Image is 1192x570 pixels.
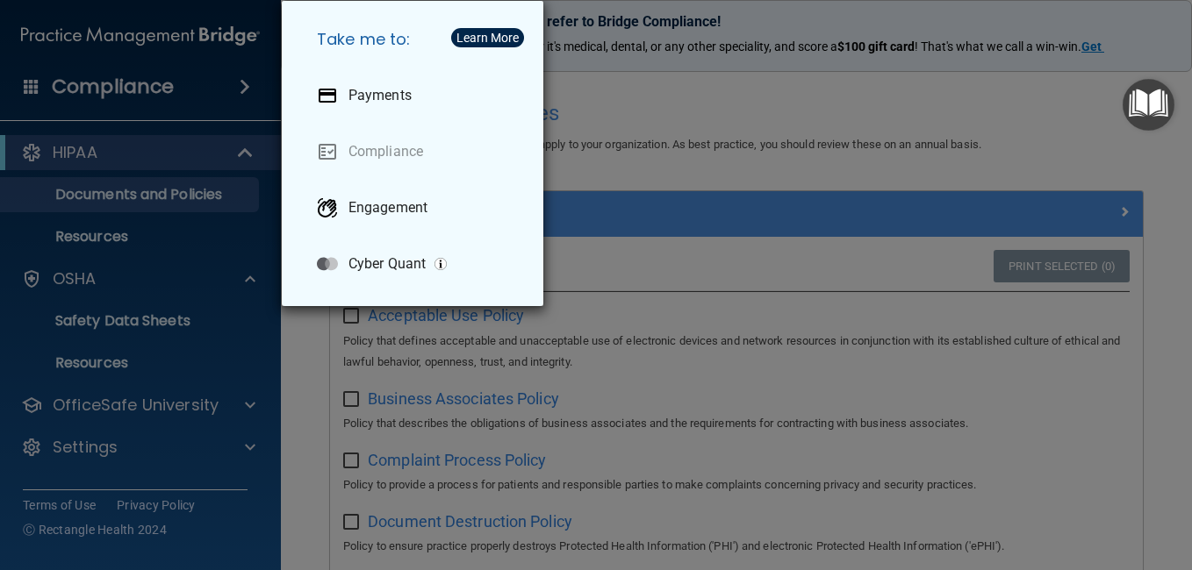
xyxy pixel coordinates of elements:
[348,87,412,104] p: Payments
[303,183,529,232] a: Engagement
[456,32,519,44] div: Learn More
[451,28,524,47] button: Learn More
[303,71,529,120] a: Payments
[348,199,427,217] p: Engagement
[348,255,426,273] p: Cyber Quant
[303,15,529,64] h5: Take me to:
[303,239,529,289] a: Cyber Quant
[303,127,529,176] a: Compliance
[1123,79,1174,131] button: Open Resource Center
